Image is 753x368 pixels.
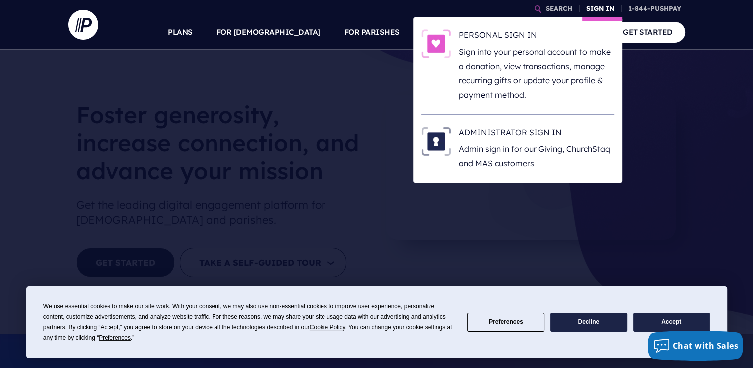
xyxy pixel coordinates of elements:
[43,301,455,343] div: We use essential cookies to make our site work. With your consent, we may also use non-essential ...
[491,15,526,50] a: EXPLORE
[467,313,544,332] button: Preferences
[648,331,744,361] button: Chat with Sales
[310,324,345,331] span: Cookie Policy
[610,22,685,42] a: GET STARTED
[550,15,587,50] a: COMPANY
[168,15,193,50] a: PLANS
[459,142,614,171] p: Admin sign in for our Giving, ChurchStaq and MAS customers
[673,340,739,351] span: Chat with Sales
[344,15,400,50] a: FOR PARISHES
[216,15,321,50] a: FOR [DEMOGRAPHIC_DATA]
[421,127,451,156] img: ADMINISTRATOR SIGN IN - Illustration
[421,127,614,171] a: ADMINISTRATOR SIGN IN - Illustration ADMINISTRATOR SIGN IN Admin sign in for our Giving, ChurchSt...
[459,45,614,102] p: Sign into your personal account to make a donation, view transactions, manage recurring gifts or ...
[459,127,614,142] h6: ADMINISTRATOR SIGN IN
[424,15,468,50] a: SOLUTIONS
[633,313,710,332] button: Accept
[26,286,727,358] div: Cookie Consent Prompt
[421,29,451,58] img: PERSONAL SIGN IN - Illustration
[550,313,627,332] button: Decline
[421,29,614,102] a: PERSONAL SIGN IN - Illustration PERSONAL SIGN IN Sign into your personal account to make a donati...
[459,29,614,44] h6: PERSONAL SIGN IN
[99,334,131,341] span: Preferences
